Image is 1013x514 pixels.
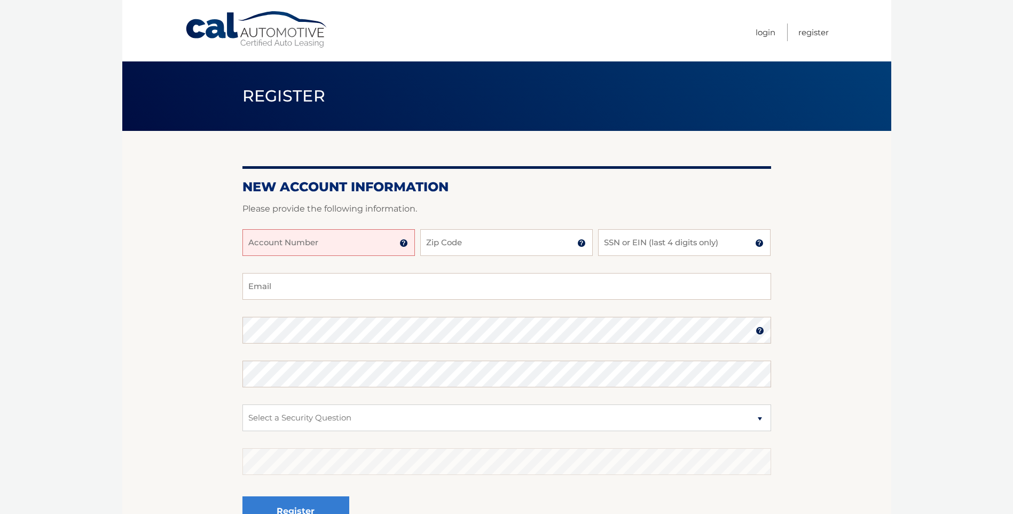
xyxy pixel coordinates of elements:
input: Account Number [242,229,415,256]
img: tooltip.svg [755,239,764,247]
p: Please provide the following information. [242,201,771,216]
a: Cal Automotive [185,11,329,49]
img: tooltip.svg [756,326,764,335]
input: Email [242,273,771,300]
a: Login [756,24,775,41]
span: Register [242,86,326,106]
input: SSN or EIN (last 4 digits only) [598,229,771,256]
img: tooltip.svg [399,239,408,247]
h2: New Account Information [242,179,771,195]
a: Register [798,24,829,41]
input: Zip Code [420,229,593,256]
img: tooltip.svg [577,239,586,247]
